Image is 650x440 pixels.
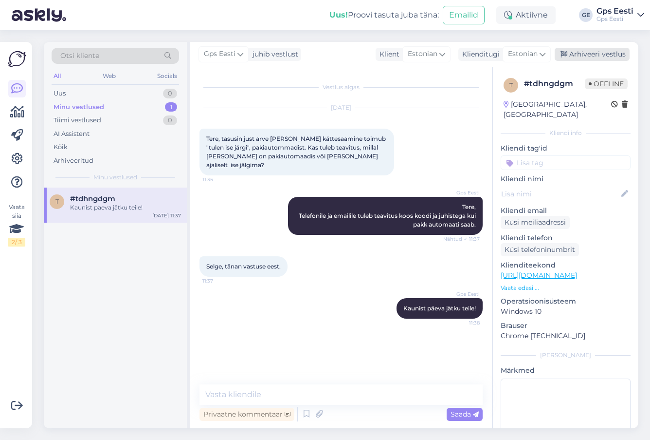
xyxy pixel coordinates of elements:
div: Aktiivne [496,6,556,24]
span: 11:38 [443,319,480,326]
span: Selge, tänan vastuse eest. [206,263,281,270]
div: 1 [165,102,177,112]
div: # tdhngdgm [524,78,585,90]
p: Windows 10 [501,306,631,317]
span: Otsi kliente [60,51,99,61]
div: Vestlus algas [199,83,483,92]
p: Operatsioonisüsteem [501,296,631,306]
button: Emailid [443,6,485,24]
div: Socials [155,70,179,82]
div: Arhiveeritud [54,156,93,166]
div: 2 / 3 [8,238,25,247]
span: t [55,198,59,205]
span: #tdhngdgm [70,194,115,203]
p: Kliendi tag'id [501,143,631,153]
div: Klient [376,49,399,59]
p: Vaata edasi ... [501,284,631,292]
div: Klienditugi [458,49,500,59]
p: Klienditeekond [501,260,631,270]
div: 0 [163,115,177,125]
span: Tere, Telefonile ja emailile tuleb teavitus koos koodi ja juhistega kui pakk automaati saab. [299,203,477,228]
div: juhib vestlust [249,49,298,59]
div: Arhiveeri vestlus [555,48,630,61]
span: Nähtud ✓ 11:37 [443,235,480,243]
span: Saada [451,410,479,419]
img: Askly Logo [8,50,26,68]
div: Gps Eesti [596,15,633,23]
span: Estonian [408,49,437,59]
input: Lisa nimi [501,189,619,199]
a: Gps EestiGps Eesti [596,7,644,23]
p: Brauser [501,321,631,331]
span: Kaunist päeva jätku teile! [403,305,476,312]
input: Lisa tag [501,155,631,170]
span: 11:35 [202,176,239,183]
div: Proovi tasuta juba täna: [329,9,439,21]
span: Estonian [508,49,538,59]
div: [DATE] [199,103,483,112]
b: Uus! [329,10,348,19]
span: Offline [585,78,628,89]
p: Kliendi telefon [501,233,631,243]
div: Kõik [54,142,68,152]
div: Gps Eesti [596,7,633,15]
div: [PERSON_NAME] [501,351,631,360]
div: Minu vestlused [54,102,104,112]
div: Uus [54,89,66,98]
div: Web [101,70,118,82]
p: Märkmed [501,365,631,376]
p: Kliendi nimi [501,174,631,184]
div: Vaata siia [8,203,25,247]
div: Privaatne kommentaar [199,408,294,421]
span: t [509,81,513,89]
div: Kliendi info [501,129,631,137]
div: Küsi telefoninumbrit [501,243,579,256]
div: 0 [163,89,177,98]
div: Tiimi vestlused [54,115,101,125]
div: Kaunist päeva jätku teile! [70,203,181,212]
p: Kliendi email [501,206,631,216]
div: Küsi meiliaadressi [501,216,570,229]
span: 11:37 [202,277,239,285]
span: Gps Eesti [443,189,480,196]
span: Gps Eesti [443,290,480,298]
p: Chrome [TECHNICAL_ID] [501,331,631,341]
div: [DATE] 11:37 [152,212,181,219]
span: Minu vestlused [93,173,137,182]
span: Gps Eesti [204,49,235,59]
a: [URL][DOMAIN_NAME] [501,271,577,280]
div: [GEOGRAPHIC_DATA], [GEOGRAPHIC_DATA] [504,99,611,120]
div: AI Assistent [54,129,90,139]
div: All [52,70,63,82]
span: Tere, tasusin just arve [PERSON_NAME] kättesaamine toimub "tulen ise järgi", pakiautommadist. Kas... [206,135,387,169]
div: GE [579,8,593,22]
